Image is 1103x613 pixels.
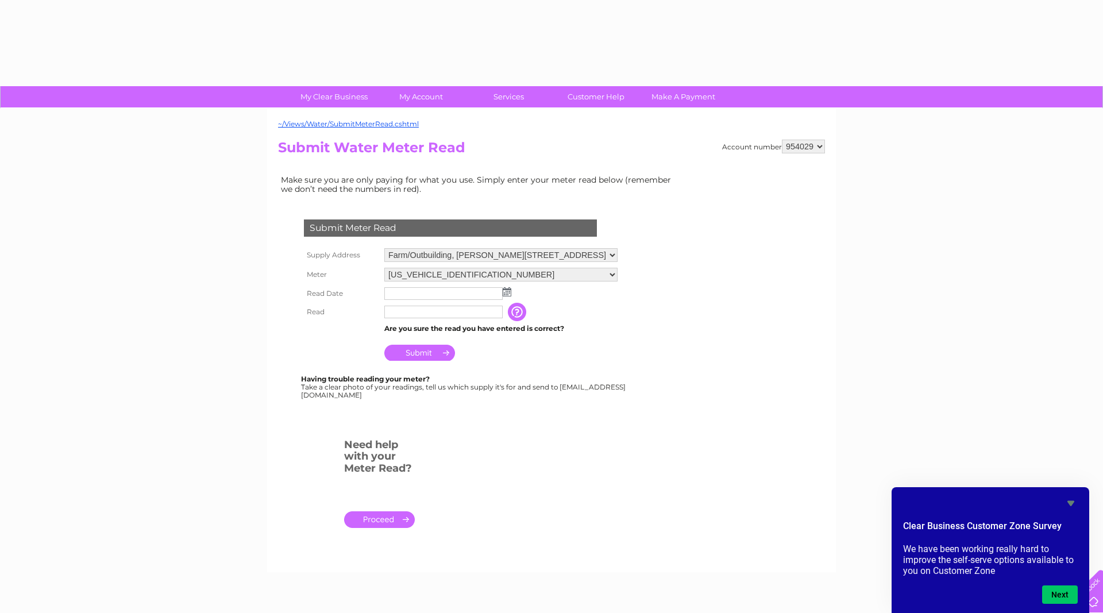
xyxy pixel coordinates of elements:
p: We have been working really hard to improve the self-serve options available to you on Customer Zone [903,543,1078,576]
a: Customer Help [549,86,643,107]
h2: Submit Water Meter Read [278,140,825,161]
a: . [344,511,415,528]
a: Services [461,86,556,107]
th: Meter [301,265,381,284]
button: Next question [1042,585,1078,604]
a: Make A Payment [636,86,731,107]
th: Supply Address [301,245,381,265]
a: ~/Views/Water/SubmitMeterRead.cshtml [278,119,419,128]
td: Are you sure the read you have entered is correct? [381,321,620,336]
div: Clear Business Customer Zone Survey [903,496,1078,604]
h3: Need help with your Meter Read? [344,437,415,480]
h2: Clear Business Customer Zone Survey [903,519,1078,539]
div: Take a clear photo of your readings, tell us which supply it's for and send to [EMAIL_ADDRESS][DO... [301,375,627,399]
img: ... [503,287,511,296]
a: My Account [374,86,469,107]
input: Submit [384,345,455,361]
div: Submit Meter Read [304,219,597,237]
b: Having trouble reading your meter? [301,375,430,383]
a: My Clear Business [287,86,381,107]
div: Account number [722,140,825,153]
button: Hide survey [1064,496,1078,510]
td: Make sure you are only paying for what you use. Simply enter your meter read below (remember we d... [278,172,680,196]
input: Information [508,303,529,321]
th: Read [301,303,381,321]
th: Read Date [301,284,381,303]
